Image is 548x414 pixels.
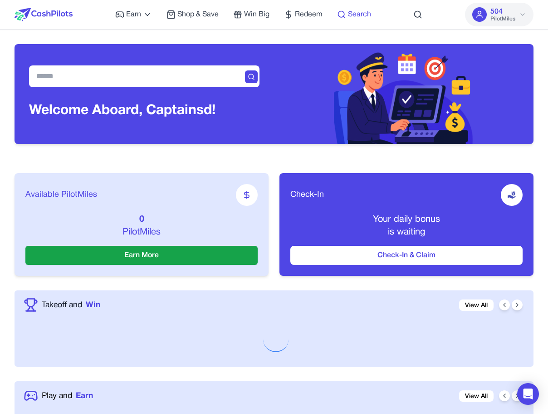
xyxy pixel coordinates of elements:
[86,299,100,311] span: Win
[166,9,219,20] a: Shop & Save
[490,15,515,23] span: PilotMiles
[290,246,523,265] button: Check-In & Claim
[459,390,494,402] a: View All
[42,390,93,402] a: Play andEarn
[290,189,324,201] span: Check-In
[42,390,72,402] span: Play and
[233,9,269,20] a: Win Big
[25,213,258,226] p: 0
[244,9,269,20] span: Win Big
[337,9,371,20] a: Search
[295,9,323,20] span: Redeem
[29,103,215,119] h3: Welcome Aboard, Captain sd!
[517,383,539,405] div: Open Intercom Messenger
[465,3,533,26] button: 504PilotMiles
[25,226,258,239] p: PilotMiles
[459,299,494,311] a: View All
[126,9,141,20] span: Earn
[507,190,516,200] img: receive-dollar
[42,299,100,311] a: Takeoff andWin
[177,9,219,20] span: Shop & Save
[42,299,82,311] span: Takeoff and
[25,246,258,265] button: Earn More
[490,6,503,17] span: 504
[25,189,97,201] span: Available PilotMiles
[15,8,73,21] img: CashPilots Logo
[284,9,323,20] a: Redeem
[348,9,371,20] span: Search
[290,213,523,226] p: Your daily bonus
[388,228,425,236] span: is waiting
[115,9,152,20] a: Earn
[334,44,474,144] img: Header decoration
[76,390,93,402] span: Earn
